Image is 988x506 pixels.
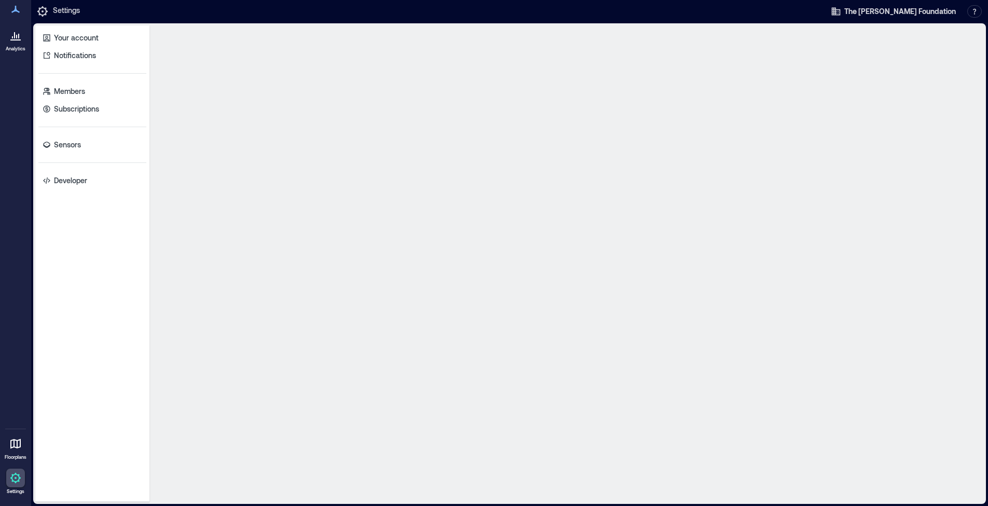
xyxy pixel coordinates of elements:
a: Developer [38,172,146,189]
p: Members [54,86,85,97]
a: Subscriptions [38,101,146,117]
a: Sensors [38,136,146,153]
span: The [PERSON_NAME] Foundation [844,6,956,17]
p: Developer [54,175,87,186]
p: Settings [53,5,80,18]
a: Members [38,83,146,100]
p: Settings [7,488,24,495]
button: The [PERSON_NAME] Foundation [828,3,959,20]
p: Analytics [6,46,25,52]
a: Your account [38,30,146,46]
p: Sensors [54,140,81,150]
p: Subscriptions [54,104,99,114]
p: Floorplans [5,454,26,460]
a: Floorplans [2,431,30,463]
p: Notifications [54,50,96,61]
p: Your account [54,33,99,43]
a: Notifications [38,47,146,64]
a: Analytics [3,23,29,55]
a: Settings [3,466,28,498]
